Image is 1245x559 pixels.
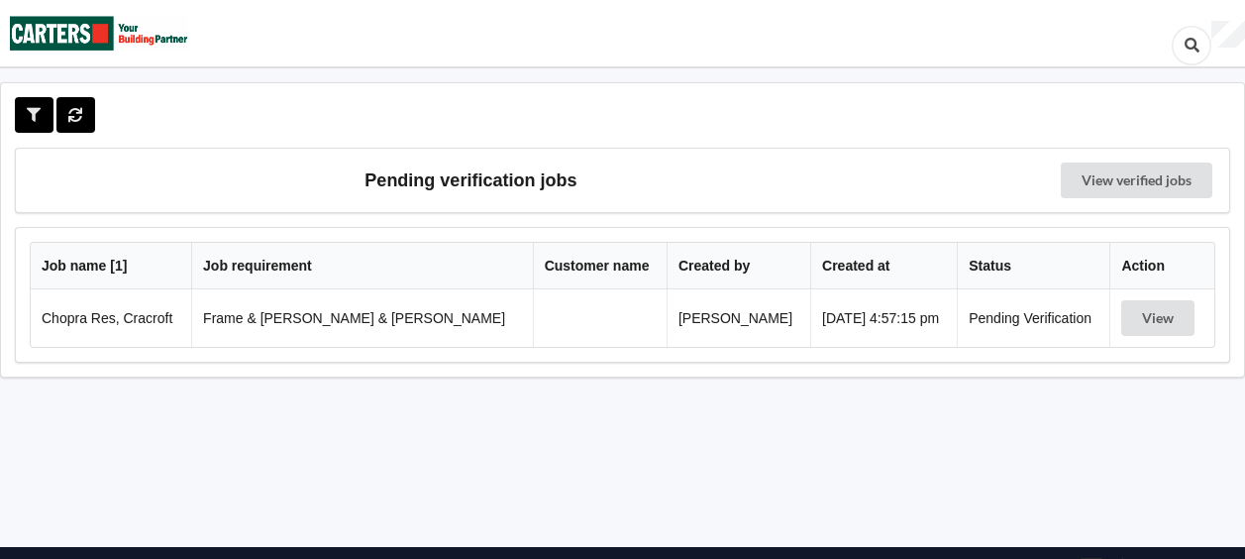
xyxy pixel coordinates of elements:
[1211,21,1245,49] div: User Profile
[810,289,957,347] td: [DATE] 4:57:15 pm
[1061,163,1212,198] a: View verified jobs
[31,289,191,347] td: Chopra Res, Cracroft
[957,289,1109,347] td: Pending Verification
[31,243,191,289] th: Job name [ 1 ]
[10,1,188,65] img: Carters
[1109,243,1214,289] th: Action
[191,289,533,347] td: Frame & [PERSON_NAME] & [PERSON_NAME]
[533,243,667,289] th: Customer name
[1121,300,1194,336] button: View
[191,243,533,289] th: Job requirement
[1121,310,1198,326] a: View
[667,243,810,289] th: Created by
[30,163,912,198] h3: Pending verification jobs
[957,243,1109,289] th: Status
[810,243,957,289] th: Created at
[667,289,810,347] td: [PERSON_NAME]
